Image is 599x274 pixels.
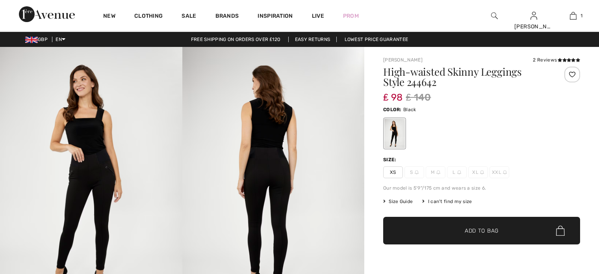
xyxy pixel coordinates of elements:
[490,166,509,178] span: XXL
[384,119,405,148] div: Black
[403,107,416,112] span: Black
[258,13,293,21] span: Inspiration
[56,37,65,42] span: EN
[19,6,75,22] img: 1ère Avenue
[383,198,413,205] span: Size Guide
[288,37,337,42] a: Easy Returns
[25,37,38,43] img: UK Pound
[383,166,403,178] span: XS
[383,156,398,163] div: Size:
[514,22,553,31] div: [PERSON_NAME]
[404,166,424,178] span: S
[570,11,577,21] img: My Bag
[422,198,472,205] div: I can't find my size
[554,11,592,21] a: 1
[447,166,467,178] span: L
[312,12,324,20] a: Live
[503,170,507,174] img: ring-m.svg
[383,67,547,87] h1: High-waisted Skinny Leggings Style 244642
[103,13,115,21] a: New
[533,56,580,63] div: 2 Reviews
[491,11,498,21] img: search the website
[426,166,445,178] span: M
[383,107,402,112] span: Color:
[436,170,440,174] img: ring-m.svg
[383,217,580,244] button: Add to Bag
[383,57,423,63] a: [PERSON_NAME]
[580,12,582,19] span: 1
[415,170,419,174] img: ring-m.svg
[134,13,163,21] a: Clothing
[185,37,287,42] a: Free shipping on orders over ₤120
[530,12,537,19] a: Sign In
[480,170,484,174] img: ring-m.svg
[468,166,488,178] span: XL
[465,227,499,235] span: Add to Bag
[383,84,403,103] span: ₤ 98
[530,11,537,21] img: My Info
[215,13,239,21] a: Brands
[338,37,415,42] a: Lowest Price Guarantee
[383,185,580,192] div: Our model is 5'9"/175 cm and wears a size 6.
[457,170,461,174] img: ring-m.svg
[406,90,431,104] span: ₤ 140
[343,12,359,20] a: Prom
[182,13,196,21] a: Sale
[25,37,51,42] span: GBP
